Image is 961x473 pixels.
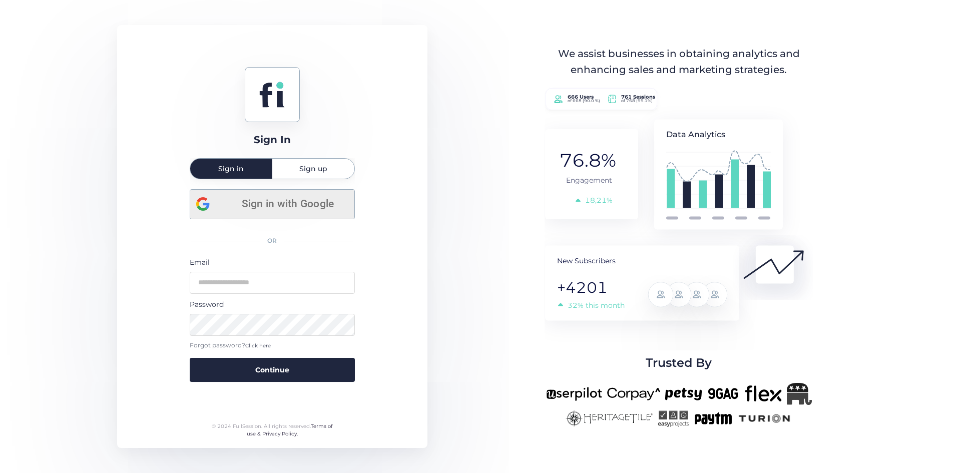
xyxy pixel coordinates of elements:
[707,383,740,405] img: 9gag-new.png
[665,383,702,405] img: petsy-new.png
[190,299,355,310] div: Password
[299,165,327,172] span: Sign up
[737,410,792,427] img: turion-new.png
[658,410,689,427] img: easyprojects-new.png
[255,364,289,375] span: Continue
[566,176,612,185] tspan: Engagement
[568,94,594,101] tspan: 666 Users
[694,410,732,427] img: paytm-new.png
[566,410,653,427] img: heritagetile-new.png
[207,422,337,438] div: © 2024 FullSession. All rights reserved.
[546,383,602,405] img: userpilot-new.png
[190,341,355,350] div: Forgot password?
[666,130,725,139] tspan: Data Analytics
[190,358,355,382] button: Continue
[607,383,660,405] img: corpay-new.png
[547,46,811,78] div: We assist businesses in obtaining analytics and enhancing sales and marketing strategies.
[245,342,271,349] span: Click here
[745,383,782,405] img: flex-new.png
[622,94,656,101] tspan: 761 Sessions
[560,149,617,171] tspan: 76.8%
[218,165,244,172] span: Sign in
[190,257,355,268] div: Email
[568,99,600,104] tspan: of 668 (90.0 %)
[568,301,625,310] tspan: 32% this month
[585,196,613,205] tspan: 18,21%
[254,132,291,148] div: Sign In
[646,353,712,372] span: Trusted By
[622,99,653,104] tspan: of 768 (99.1%)
[557,256,616,265] tspan: New Subscribers
[557,278,608,297] tspan: +4201
[787,383,812,405] img: Republicanlogo-bw.png
[190,230,355,252] div: OR
[228,196,348,212] span: Sign in with Google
